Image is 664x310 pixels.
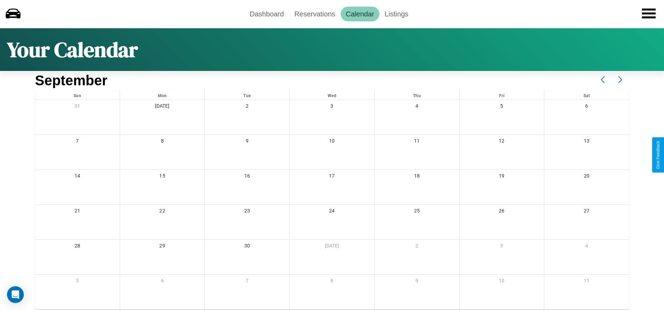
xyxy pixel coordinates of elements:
div: 4 [375,100,459,114]
div: Thu [375,90,459,100]
div: 31 [35,100,120,114]
div: Open Intercom Messenger [7,286,24,303]
div: 4 [544,240,629,254]
a: Dashboard [244,7,289,21]
div: Tue [205,90,289,100]
div: 13 [544,135,629,149]
div: 20 [544,170,629,184]
div: 11 [544,275,629,289]
div: [DATE] [120,100,204,114]
div: 7 [35,135,120,149]
div: 6 [120,275,204,289]
div: 3 [290,100,374,114]
div: 8 [290,275,374,289]
div: 2 [375,240,459,254]
div: 24 [290,205,374,219]
div: 21 [35,205,120,219]
div: 28 [35,240,120,254]
div: 2 [205,100,289,114]
div: 29 [120,240,204,254]
div: Mon [120,90,204,100]
a: Listings [379,7,414,21]
div: 27 [544,205,629,219]
div: 14 [35,170,120,184]
div: 9 [375,275,459,289]
div: 26 [460,205,544,219]
div: Sat [544,90,629,100]
a: Reservations [289,7,341,21]
div: Fri [460,90,544,100]
div: 17 [290,170,374,184]
div: 25 [375,205,459,219]
div: 22 [120,205,204,219]
h1: Your Calendar [7,35,138,64]
div: 3 [460,240,544,254]
div: 8 [120,135,204,149]
div: 5 [460,100,544,114]
a: Calendar [341,7,379,21]
div: 6 [544,100,629,114]
div: 10 [290,135,374,149]
div: 16 [205,170,289,184]
div: 11 [375,135,459,149]
div: 9 [205,135,289,149]
div: 30 [205,240,289,254]
div: Sun [35,90,120,100]
div: Wed [290,90,374,100]
div: 18 [375,170,459,184]
div: 23 [205,205,289,219]
div: 15 [120,170,204,184]
div: 10 [460,275,544,289]
div: 19 [460,170,544,184]
div: 7 [205,275,289,289]
div: Give Feedback [656,141,660,169]
div: 5 [35,275,120,289]
h2: September [35,73,107,88]
div: 12 [460,135,544,149]
div: [DATE] [290,240,374,254]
